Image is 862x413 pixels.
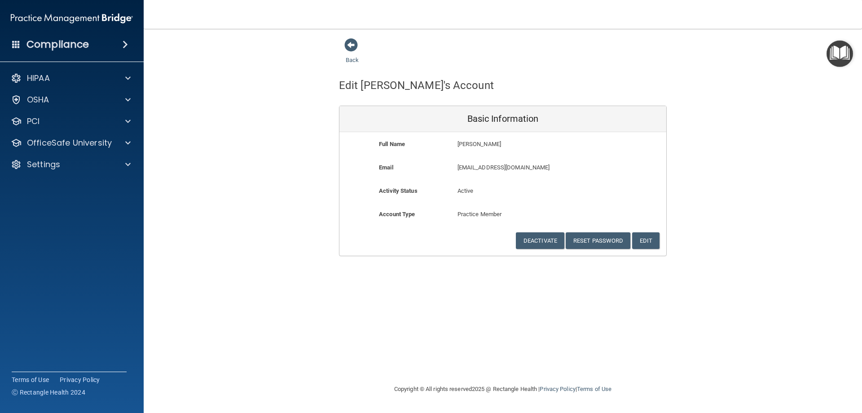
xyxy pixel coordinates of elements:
img: PMB logo [11,9,133,27]
b: Full Name [379,141,405,147]
p: PCI [27,116,40,127]
span: Ⓒ Rectangle Health 2024 [12,388,85,397]
div: Basic Information [339,106,666,132]
h4: Edit [PERSON_NAME]'s Account [339,80,494,91]
a: Settings [11,159,131,170]
h4: Compliance [26,38,89,51]
div: Copyright © All rights reserved 2025 @ Rectangle Health | | [339,375,667,404]
p: Settings [27,159,60,170]
a: Terms of Use [577,386,611,392]
p: OfficeSafe University [27,138,112,148]
p: [EMAIL_ADDRESS][DOMAIN_NAME] [457,162,601,173]
p: OSHA [27,94,49,105]
button: Edit [632,232,660,249]
a: Terms of Use [12,375,49,384]
a: Privacy Policy [60,375,100,384]
button: Reset Password [566,232,630,249]
b: Email [379,164,393,171]
iframe: Drift Widget Chat Controller [817,351,851,385]
a: OSHA [11,94,131,105]
p: Active [457,186,549,196]
button: Open Resource Center [827,40,853,67]
a: Back [346,46,359,63]
a: PCI [11,116,131,127]
a: OfficeSafe University [11,138,131,148]
button: Deactivate [516,232,564,249]
b: Account Type [379,211,415,218]
a: Privacy Policy [540,386,575,392]
p: Practice Member [457,209,549,220]
p: HIPAA [27,73,50,84]
p: [PERSON_NAME] [457,139,601,150]
a: HIPAA [11,73,131,84]
b: Activity Status [379,187,418,194]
